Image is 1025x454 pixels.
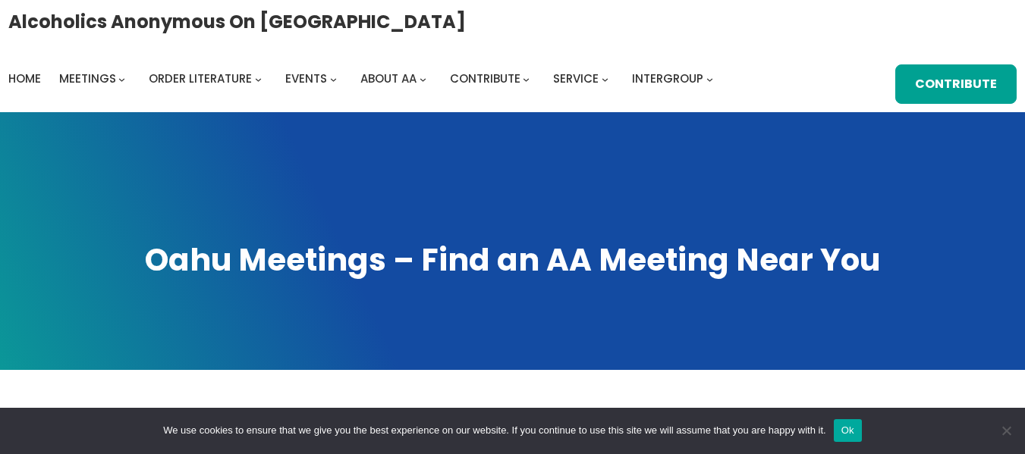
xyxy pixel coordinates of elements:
[59,68,116,89] a: Meetings
[8,68,41,89] a: Home
[8,5,466,38] a: Alcoholics Anonymous on [GEOGRAPHIC_DATA]
[285,68,327,89] a: Events
[149,70,252,86] span: Order Literature
[420,75,426,82] button: About AA submenu
[118,75,125,82] button: Meetings submenu
[360,70,417,86] span: About AA
[632,68,703,89] a: Intergroup
[450,68,520,89] a: Contribute
[553,68,599,89] a: Service
[163,423,825,438] span: We use cookies to ensure that we give you the best experience on our website. If you continue to ...
[450,70,520,86] span: Contribute
[602,75,608,82] button: Service submenu
[330,75,337,82] button: Events submenu
[523,75,530,82] button: Contribute submenu
[255,75,262,82] button: Order Literature submenu
[895,64,1017,104] a: Contribute
[15,239,1010,280] h1: Oahu Meetings – Find an AA Meeting Near You
[8,70,41,86] span: Home
[59,70,116,86] span: Meetings
[998,423,1014,438] span: No
[553,70,599,86] span: Service
[834,419,862,442] button: Ok
[360,68,417,89] a: About AA
[8,68,718,89] nav: Intergroup
[285,70,327,86] span: Events
[706,75,713,82] button: Intergroup submenu
[632,70,703,86] span: Intergroup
